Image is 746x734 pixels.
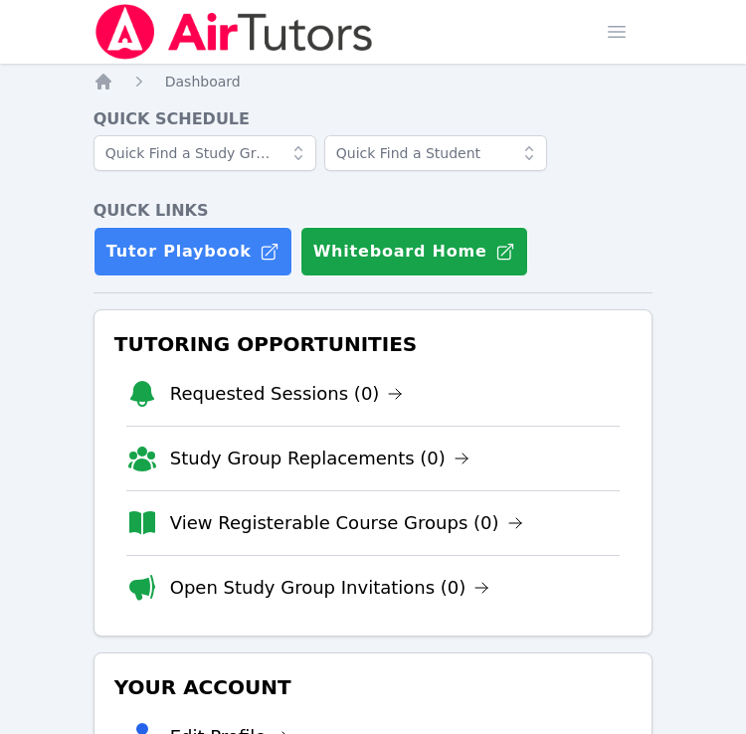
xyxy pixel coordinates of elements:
[165,72,241,92] a: Dashboard
[170,380,404,408] a: Requested Sessions (0)
[93,4,375,60] img: Air Tutors
[93,199,653,223] h4: Quick Links
[93,135,316,171] input: Quick Find a Study Group
[110,669,637,705] h3: Your Account
[93,107,653,131] h4: Quick Schedule
[170,574,490,602] a: Open Study Group Invitations (0)
[170,445,469,472] a: Study Group Replacements (0)
[170,509,523,537] a: View Registerable Course Groups (0)
[324,135,547,171] input: Quick Find a Student
[110,326,637,362] h3: Tutoring Opportunities
[165,74,241,90] span: Dashboard
[93,227,292,276] a: Tutor Playbook
[93,72,653,92] nav: Breadcrumb
[300,227,528,276] button: Whiteboard Home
